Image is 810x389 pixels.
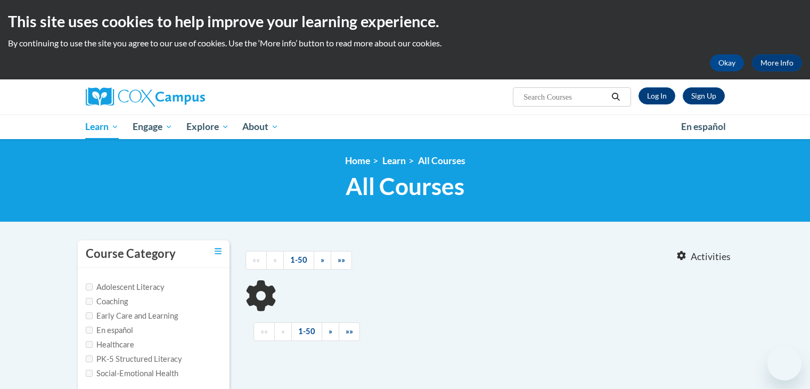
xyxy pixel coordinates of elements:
[681,121,726,132] span: En español
[639,87,675,104] a: Log In
[291,322,322,341] a: 1-50
[683,87,725,104] a: Register
[86,87,288,107] a: Cox Campus
[86,246,176,262] h3: Course Category
[86,310,178,322] label: Early Care and Learning
[86,87,205,107] img: Cox Campus
[281,327,285,336] span: «
[86,339,134,351] label: Healthcare
[329,327,332,336] span: »
[266,251,284,270] a: Previous
[70,115,741,139] div: Main menu
[752,54,802,71] a: More Info
[86,327,93,334] input: Checkbox for Options
[79,115,126,139] a: Learn
[339,322,360,341] a: End
[246,251,267,270] a: Begining
[235,115,285,139] a: About
[86,325,133,336] label: En español
[242,120,279,133] span: About
[253,322,275,341] a: Begining
[86,368,178,379] label: Social-Emotional Health
[179,115,236,139] a: Explore
[382,155,406,166] a: Learn
[314,251,331,270] a: Next
[85,120,119,133] span: Learn
[86,283,93,290] input: Checkbox for Options
[186,120,229,133] span: Explore
[86,298,93,305] input: Checkbox for Options
[133,120,173,133] span: Engage
[274,322,292,341] a: Previous
[338,255,345,264] span: »»
[273,255,277,264] span: «
[767,346,801,380] iframe: Botón para iniciar la ventana de mensajería
[86,312,93,319] input: Checkbox for Options
[691,251,731,263] span: Activities
[322,322,339,341] a: Next
[86,296,128,307] label: Coaching
[522,91,608,103] input: Search Courses
[608,91,624,103] button: Search
[260,327,268,336] span: ««
[86,355,93,362] input: Checkbox for Options
[321,255,324,264] span: »
[8,11,802,32] h2: This site uses cookies to help improve your learning experience.
[86,341,93,348] input: Checkbox for Options
[346,327,353,336] span: »»
[86,281,165,293] label: Adolescent Literacy
[418,155,465,166] a: All Courses
[126,115,179,139] a: Engage
[345,155,370,166] a: Home
[252,255,260,264] span: ««
[215,246,222,257] a: Toggle collapse
[86,370,93,377] input: Checkbox for Options
[86,353,182,365] label: PK-5 Structured Literacy
[283,251,314,270] a: 1-50
[674,116,733,138] a: En español
[346,172,464,200] span: All Courses
[331,251,352,270] a: End
[710,54,744,71] button: Okay
[8,37,802,49] p: By continuing to use the site you agree to our use of cookies. Use the ‘More info’ button to read...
